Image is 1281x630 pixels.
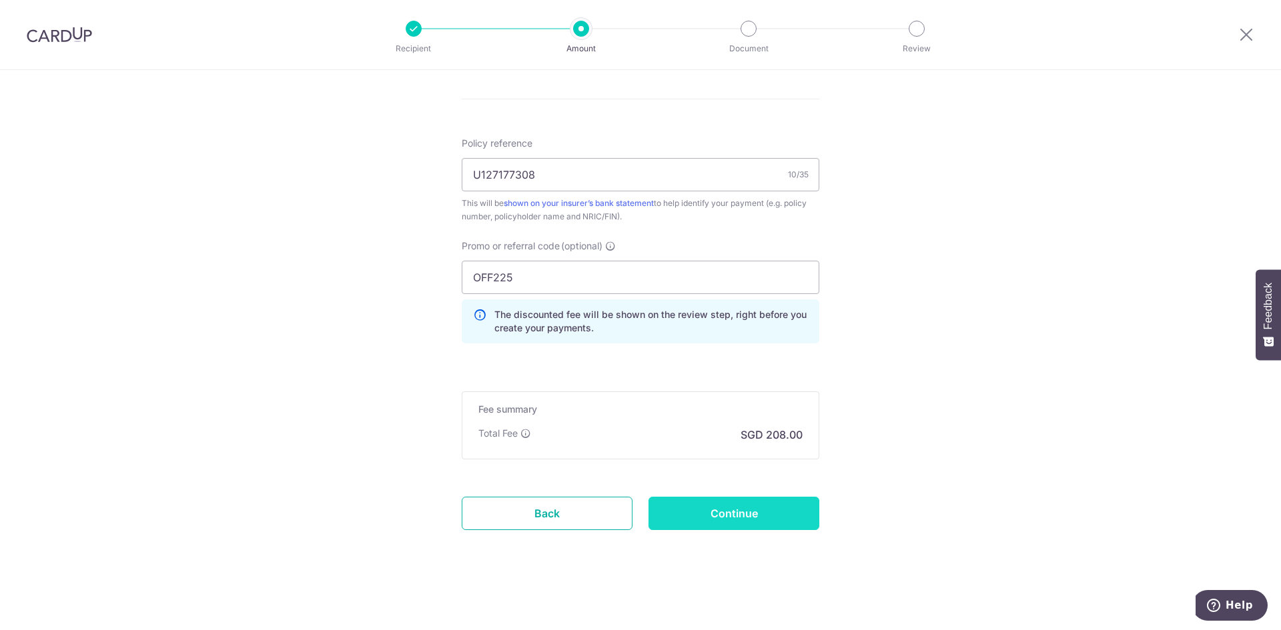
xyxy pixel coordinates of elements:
[462,197,819,223] div: This will be to help identify your payment (e.g. policy number, policyholder name and NRIC/FIN).
[1196,590,1268,623] iframe: Opens a widget where you can find more information
[494,308,808,335] p: The discounted fee will be shown on the review step, right before you create your payments.
[27,27,92,43] img: CardUp
[561,239,602,253] span: (optional)
[649,497,819,530] input: Continue
[462,137,532,150] label: Policy reference
[462,497,632,530] a: Back
[364,42,463,55] p: Recipient
[1262,283,1274,329] span: Feedback
[462,239,560,253] span: Promo or referral code
[741,427,803,443] p: SGD 208.00
[478,403,803,416] h5: Fee summary
[1256,269,1281,360] button: Feedback - Show survey
[532,42,630,55] p: Amount
[699,42,798,55] p: Document
[504,198,654,208] a: shown on your insurer’s bank statement
[788,168,809,181] div: 10/35
[478,427,518,440] p: Total Fee
[867,42,966,55] p: Review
